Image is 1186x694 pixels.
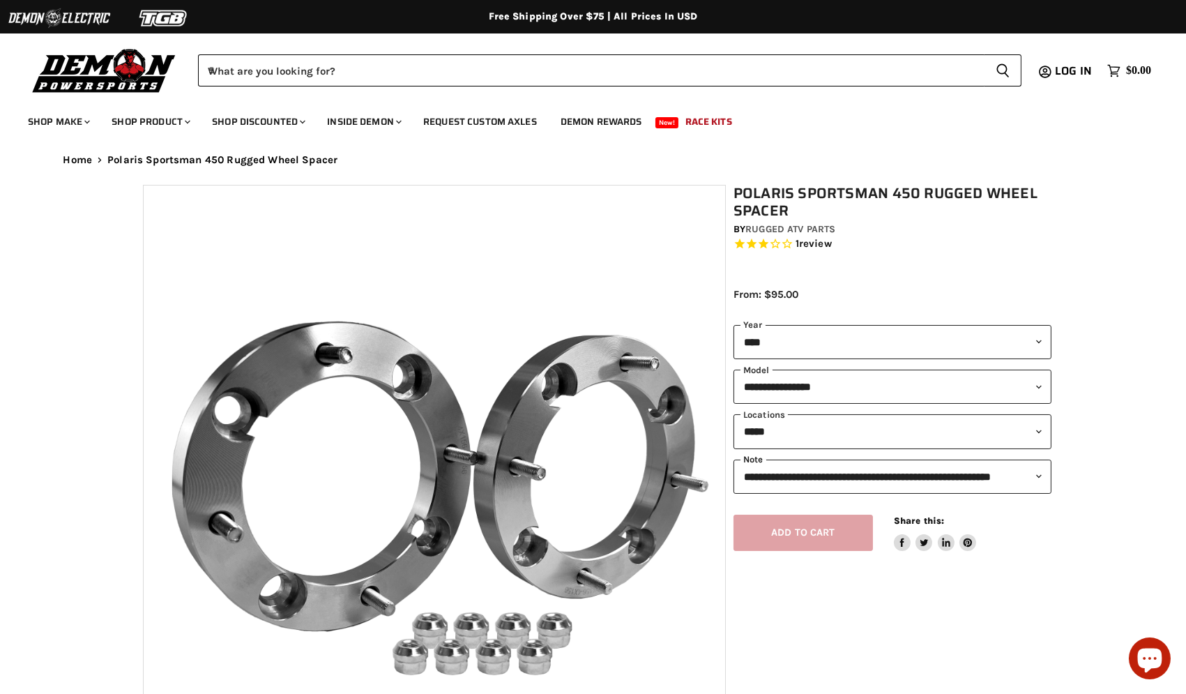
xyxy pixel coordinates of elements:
span: New! [655,117,679,128]
ul: Main menu [17,102,1148,136]
nav: Breadcrumbs [36,154,1151,166]
span: Share this: [894,515,944,526]
span: Rated 3.0 out of 5 stars 1 reviews [733,237,1051,252]
div: Free Shipping Over $75 | All Prices In USD [36,10,1151,23]
select: keys [733,460,1051,494]
a: Shop Discounted [202,107,314,136]
span: Polaris Sportsman 450 Rugged Wheel Spacer [107,154,337,166]
span: From: $95.00 [733,288,798,301]
select: modal-name [733,370,1051,404]
span: 1 reviews [796,238,832,250]
aside: Share this: [894,515,977,552]
inbox-online-store-chat: Shopify online store chat [1125,638,1175,683]
a: $0.00 [1100,61,1158,81]
a: Log in [1049,65,1100,77]
select: keys [733,414,1051,448]
div: by [733,222,1051,237]
a: Shop Product [101,107,199,136]
form: Product [198,54,1021,86]
img: TGB Logo 2 [112,5,216,31]
span: Log in [1055,62,1092,80]
img: Demon Electric Logo 2 [7,5,112,31]
img: Demon Powersports [28,45,181,95]
a: Request Custom Axles [413,107,547,136]
a: Shop Make [17,107,98,136]
a: Rugged ATV Parts [745,223,835,235]
a: Demon Rewards [550,107,653,136]
button: Search [984,54,1021,86]
span: review [799,238,832,250]
a: Home [63,154,93,166]
h1: Polaris Sportsman 450 Rugged Wheel Spacer [733,185,1051,220]
input: When autocomplete results are available use up and down arrows to review and enter to select [198,54,984,86]
select: year [733,325,1051,359]
a: Inside Demon [317,107,410,136]
span: $0.00 [1126,64,1151,77]
a: Race Kits [675,107,743,136]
